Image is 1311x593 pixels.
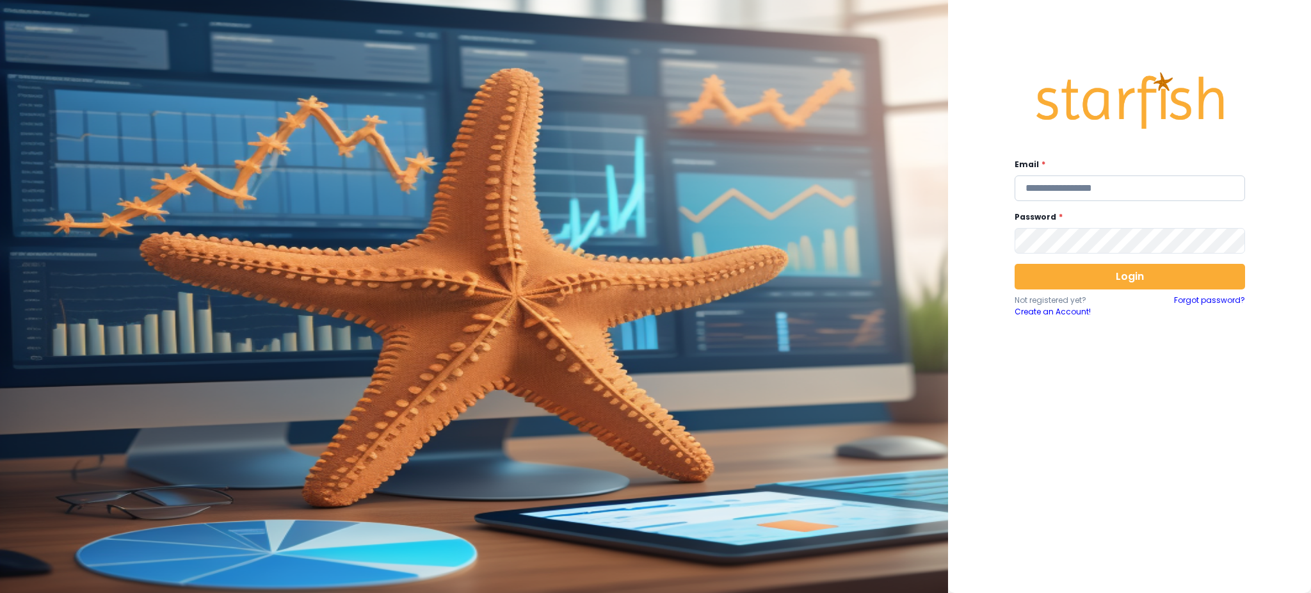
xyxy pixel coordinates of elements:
button: Login [1015,264,1245,289]
label: Email [1015,159,1237,170]
a: Forgot password? [1174,295,1245,318]
a: Create an Account! [1015,306,1130,318]
img: Logo.42cb71d561138c82c4ab.png [1034,60,1226,141]
p: Not registered yet? [1015,295,1130,306]
label: Password [1015,211,1237,223]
